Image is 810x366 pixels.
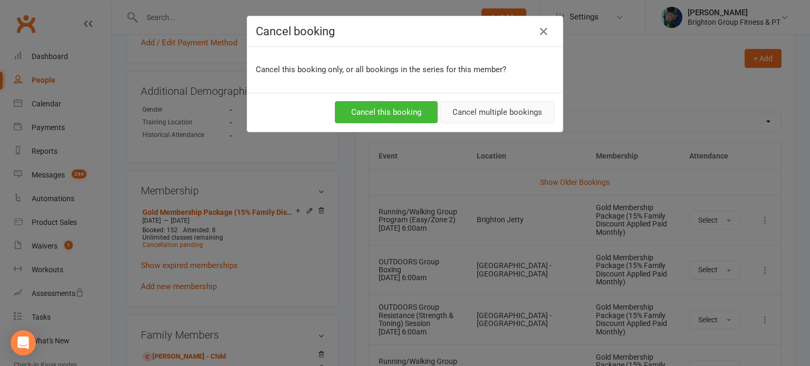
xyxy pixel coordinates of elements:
[256,63,554,76] p: Cancel this booking only, or all bookings in the series for this member?
[256,25,554,38] h4: Cancel booking
[11,330,36,355] div: Open Intercom Messenger
[535,23,552,40] button: Close
[440,101,554,123] button: Cancel multiple bookings
[335,101,438,123] button: Cancel this booking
